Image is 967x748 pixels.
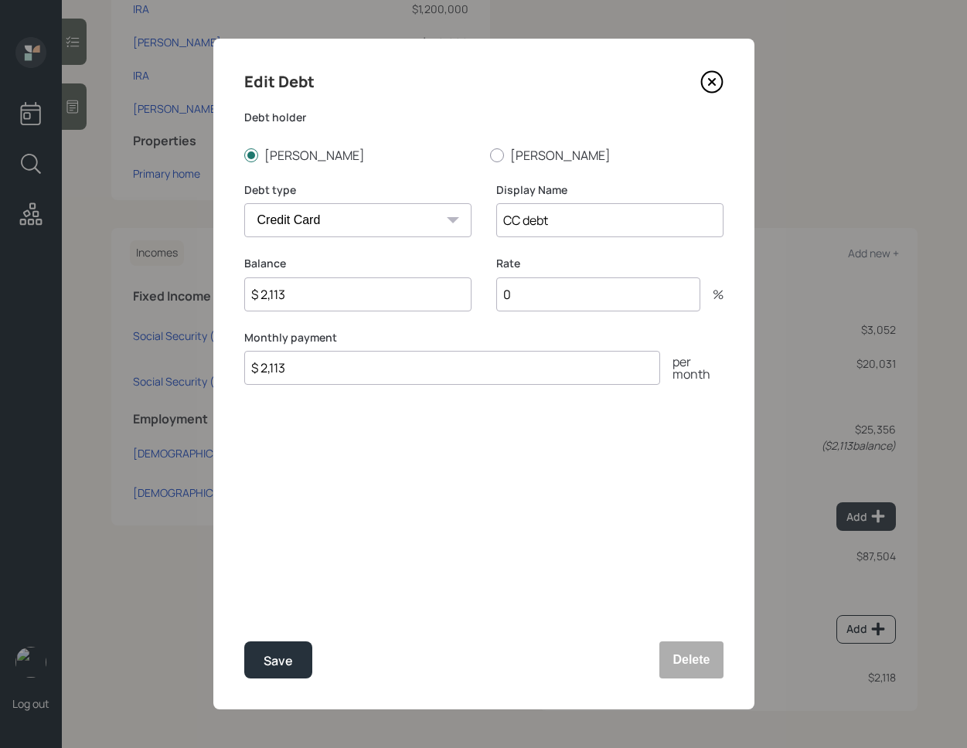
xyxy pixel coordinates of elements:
[660,355,724,380] div: per month
[244,182,472,198] label: Debt type
[244,110,724,125] label: Debt holder
[496,182,724,198] label: Display Name
[244,641,312,678] button: Save
[496,256,724,271] label: Rate
[264,651,293,671] div: Save
[700,288,724,301] div: %
[244,70,315,94] h4: Edit Debt
[244,147,478,164] label: [PERSON_NAME]
[659,641,723,678] button: Delete
[244,256,472,271] label: Balance
[490,147,724,164] label: [PERSON_NAME]
[244,330,724,345] label: Monthly payment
